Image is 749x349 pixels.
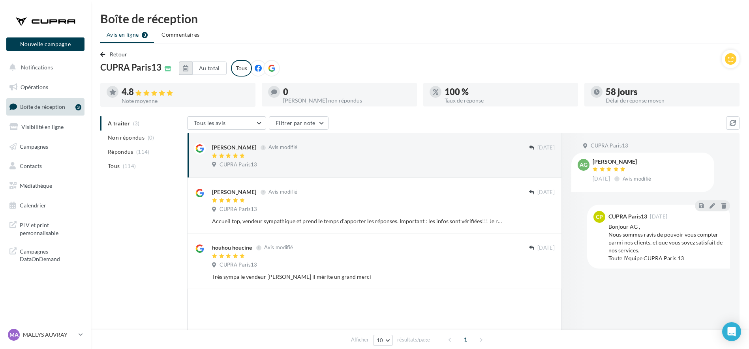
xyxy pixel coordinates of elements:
div: Open Intercom Messenger [722,322,741,341]
div: Taux de réponse [445,98,572,103]
a: Campagnes DataOnDemand [5,243,86,266]
span: résultats/page [397,336,430,343]
span: CUPRA Paris13 [591,142,628,149]
div: [PERSON_NAME] non répondus [283,98,411,103]
span: Calendrier [20,202,46,209]
span: Commentaires [161,31,199,39]
div: houhou houcine [212,244,252,252]
span: Opérations [21,84,48,90]
span: Tous [108,162,120,170]
span: AG [580,161,588,169]
a: Calendrier [5,197,86,214]
div: [PERSON_NAME] [212,144,256,151]
a: Opérations [5,79,86,95]
span: CUPRA Paris13 [220,206,257,213]
button: Tous les avis [187,116,266,130]
div: Note moyenne [122,98,249,104]
span: Retour [110,51,128,58]
div: Bonjour AG , Nous sommes ravis de pouvoir vous compter parmi nos clients, et que vous soyez satis... [608,223,724,262]
span: Avis modifié [264,244,293,251]
div: 100 % [445,88,572,96]
div: Tous [231,60,252,77]
span: Répondus [108,148,133,156]
a: MA MAELYS AUVRAY [6,327,84,342]
a: PLV et print personnalisable [5,216,86,240]
span: Avis modifié [268,144,297,151]
a: Boîte de réception3 [5,98,86,115]
span: Campagnes DataOnDemand [20,246,81,263]
p: MAELYS AUVRAY [23,331,75,339]
button: Notifications [5,59,83,76]
span: Non répondus [108,134,145,142]
span: Visibilité en ligne [21,123,64,130]
button: 10 [373,335,393,346]
button: Filtrer par note [269,116,329,130]
span: [DATE] [650,214,667,219]
span: Boîte de réception [20,103,65,110]
span: [DATE] [537,144,555,151]
span: Notifications [21,64,53,71]
button: Au total [179,62,227,75]
div: Délai de réponse moyen [606,98,733,103]
span: Afficher [351,336,369,343]
span: CUPRA Paris13 [220,261,257,269]
span: 1 [459,333,472,346]
div: 3 [75,104,81,110]
span: CP [596,213,603,221]
div: Boîte de réception [100,13,740,24]
span: MA [9,331,19,339]
span: [DATE] [593,175,610,183]
span: Médiathèque [20,182,52,189]
a: Campagnes [5,138,86,155]
button: Nouvelle campagne [6,37,84,51]
span: (114) [123,163,136,169]
span: [DATE] [537,244,555,252]
span: 10 [377,337,383,343]
div: Accueil top, vendeur sympathique et prend le temps d’apporter les réponses. Important : les infos... [212,217,503,225]
span: Avis modifié [268,189,297,195]
span: CUPRA Paris13 [220,161,257,168]
span: (0) [148,134,154,141]
span: [DATE] [537,189,555,196]
a: Visibilité en ligne [5,119,86,135]
span: Contacts [20,162,42,169]
span: PLV et print personnalisable [20,220,81,237]
div: [PERSON_NAME] [593,159,653,164]
div: [PERSON_NAME] [212,188,256,196]
button: Au total [192,62,227,75]
span: Tous les avis [194,119,226,126]
div: 4.8 [122,88,249,97]
span: Avis modifié [623,175,651,182]
div: 0 [283,88,411,96]
span: Campagnes [20,143,48,149]
button: Retour [100,50,131,59]
span: (114) [136,149,150,155]
span: CUPRA Paris13 [100,63,161,72]
a: Contacts [5,158,86,174]
div: CUPRA Paris13 [608,214,647,219]
div: 58 jours [606,88,733,96]
a: Médiathèque [5,177,86,194]
div: Très sympa le vendeur [PERSON_NAME] il mérite un grand merci [212,273,503,281]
